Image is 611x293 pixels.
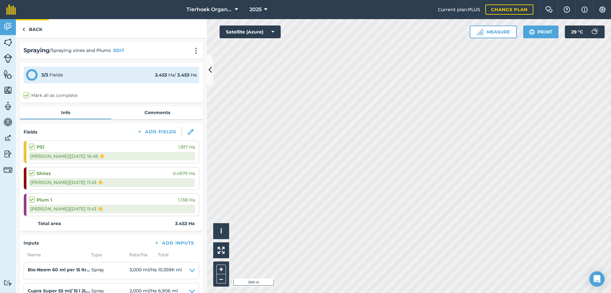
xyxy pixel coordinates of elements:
img: svg+xml;base64,PD94bWwgdmVyc2lvbj0iMS4wIiBlbmNvZGluZz0idXRmLTgiPz4KPCEtLSBHZW5lcmF0b3I6IEFkb2JlIE... [4,117,12,127]
span: Rate/ Ha [125,251,154,258]
img: svg+xml;base64,PD94bWwgdmVyc2lvbj0iMS4wIiBlbmNvZGluZz0idXRmLTgiPz4KPCEtLSBHZW5lcmF0b3I6IEFkb2JlIE... [588,26,601,38]
span: 1.138 Ha [178,196,195,203]
span: / Spraying vines and Plums [50,47,111,54]
img: svg+xml;base64,PHN2ZyB3aWR0aD0iMTgiIGhlaWdodD0iMTgiIHZpZXdCb3g9IjAgMCAxOCAxOCIgZmlsbD0ibm9uZSIgeG... [188,129,193,135]
button: Satellite (Azure) [220,26,281,38]
div: [PERSON_NAME] | [DATE] 11:43 ☀️ [29,178,195,187]
img: Two speech bubbles overlapping with the left bubble in the forefront [545,6,553,13]
img: svg+xml;base64,PD94bWwgdmVyc2lvbj0iMS4wIiBlbmNvZGluZz0idXRmLTgiPz4KPCEtLSBHZW5lcmF0b3I6IEFkb2JlIE... [4,101,12,111]
img: svg+xml;base64,PHN2ZyB4bWxucz0iaHR0cDovL3d3dy53My5vcmcvMjAwMC9zdmciIHdpZHRoPSI1NiIgaGVpZ2h0PSI2MC... [4,70,12,79]
span: 0.4979 Ha [173,170,195,177]
span: Total [154,251,169,258]
strong: PS1 [37,143,44,150]
img: fieldmargin Logo [6,4,16,15]
span: i [220,227,222,235]
button: – [216,274,226,283]
img: svg+xml;base64,PD94bWwgdmVyc2lvbj0iMS4wIiBlbmNvZGluZz0idXRmLTgiPz4KPCEtLSBHZW5lcmF0b3I6IEFkb2JlIE... [4,54,12,63]
img: svg+xml;base64,PD94bWwgdmVyc2lvbj0iMS4wIiBlbmNvZGluZz0idXRmLTgiPz4KPCEtLSBHZW5lcmF0b3I6IEFkb2JlIE... [4,165,12,174]
img: A cog icon [599,6,606,13]
img: svg+xml;base64,PD94bWwgdmVyc2lvbj0iMS4wIiBlbmNvZGluZz0idXRmLTgiPz4KPCEtLSBHZW5lcmF0b3I6IEFkb2JlIE... [4,133,12,143]
img: svg+xml;base64,PD94bWwgdmVyc2lvbj0iMS4wIiBlbmNvZGluZz0idXRmLTgiPz4KPCEtLSBHZW5lcmF0b3I6IEFkb2JlIE... [4,22,12,31]
summary: Bio-Neem 60 ml per 15 ltrs & 3/HaSpray3,000 ml/Ha10.359K ml [28,266,195,275]
img: svg+xml;base64,PHN2ZyB4bWxucz0iaHR0cDovL3d3dy53My5vcmcvMjAwMC9zdmciIHdpZHRoPSI5IiBoZWlnaHQ9IjI0Ii... [22,26,25,33]
button: EDIT [113,47,124,54]
a: Info [20,106,111,119]
a: Back [16,19,49,38]
button: i [213,223,229,239]
div: [PERSON_NAME] | [DATE] 16:48 ☀️ [29,152,195,160]
button: Add Inputs [149,238,199,247]
button: Measure [470,26,517,38]
label: Mark all as complete [24,92,77,99]
img: svg+xml;base64,PD94bWwgdmVyc2lvbj0iMS4wIiBlbmNvZGluZz0idXRmLTgiPz4KPCEtLSBHZW5lcmF0b3I6IEFkb2JlIE... [4,149,12,159]
button: 29 °C [565,26,605,38]
h4: Fields [24,128,37,136]
strong: 3.453 [177,72,189,78]
img: svg+xml;base64,PHN2ZyB4bWxucz0iaHR0cDovL3d3dy53My5vcmcvMjAwMC9zdmciIHdpZHRoPSIxOSIgaGVpZ2h0PSIyNC... [529,28,535,36]
div: Ha / Ha [155,71,197,78]
img: Ruler icon [477,29,483,35]
div: Fields [41,71,63,78]
h4: Inputs [24,239,39,246]
div: Open Intercom Messenger [589,271,605,287]
img: svg+xml;base64,PHN2ZyB4bWxucz0iaHR0cDovL3d3dy53My5vcmcvMjAwMC9zdmciIHdpZHRoPSIyMCIgaGVpZ2h0PSIyNC... [192,48,200,54]
strong: Shiraz [37,170,51,177]
span: 3,000 ml / Ha [130,266,158,275]
span: 2025 [249,6,262,13]
img: A question mark icon [563,6,571,13]
img: svg+xml;base64,PHN2ZyB4bWxucz0iaHR0cDovL3d3dy53My5vcmcvMjAwMC9zdmciIHdpZHRoPSIxNyIgaGVpZ2h0PSIxNy... [581,6,588,13]
button: + [216,265,226,274]
strong: 3.453 [155,72,167,78]
strong: 3 / 3 [41,72,48,78]
div: [PERSON_NAME] | [DATE] 11:43 ☀️ [29,205,195,213]
strong: 3.453 Ha [175,220,195,227]
h2: Spraying [24,46,50,55]
span: Spray [91,266,130,275]
img: svg+xml;base64,PHN2ZyB4bWxucz0iaHR0cDovL3d3dy53My5vcmcvMjAwMC9zdmciIHdpZHRoPSI1NiIgaGVpZ2h0PSI2MC... [4,85,12,95]
span: 29 ° C [571,26,583,38]
h4: Bio-Neem 60 ml per 15 ltrs & 3/Ha [28,266,91,273]
span: Type [87,251,125,258]
strong: Plum 1 [37,196,52,203]
button: Add Fields [132,127,181,136]
span: Current plan : PLUS [438,6,480,13]
span: Tierhoek Organic Farm [186,6,232,13]
span: 10.359K ml [158,266,182,275]
a: Comments [111,106,203,119]
button: Print [523,26,559,38]
img: Four arrows, one pointing top left, one top right, one bottom right and the last bottom left [218,247,225,254]
span: Name [24,251,87,258]
img: svg+xml;base64,PD94bWwgdmVyc2lvbj0iMS4wIiBlbmNvZGluZz0idXRmLTgiPz4KPCEtLSBHZW5lcmF0b3I6IEFkb2JlIE... [4,280,12,286]
span: 1.817 Ha [178,143,195,150]
strong: Total area [38,220,61,227]
img: svg+xml;base64,PHN2ZyB4bWxucz0iaHR0cDovL3d3dy53My5vcmcvMjAwMC9zdmciIHdpZHRoPSI1NiIgaGVpZ2h0PSI2MC... [4,38,12,47]
a: Change plan [485,4,533,15]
